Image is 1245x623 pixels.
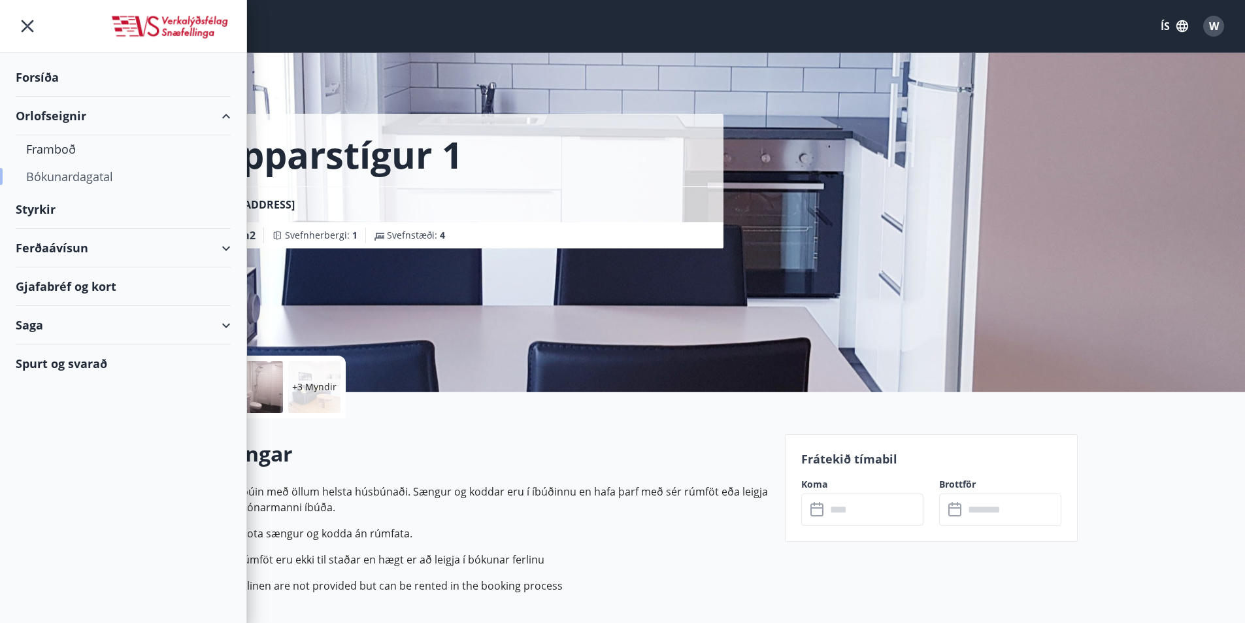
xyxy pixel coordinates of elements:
span: 1 [352,229,357,241]
div: Ferðaávísun [16,229,231,267]
h1: Klapparstígur 1 [184,129,463,179]
div: Saga [16,306,231,345]
span: W [1209,19,1219,33]
div: Framboð [26,135,220,163]
p: Towels and bed linen are not provided but can be rented in the booking process [168,578,769,594]
h2: Upplýsingar [168,439,769,468]
button: ÍS [1154,14,1195,38]
span: Svefnstæði : [387,229,445,242]
p: Íbúðin er vel útbúin með öllum helsta húsbúnaði. Sængur og koddar eru í íbúðinnu en hafa þarf með... [168,484,769,515]
p: Frátekið tímabil [801,450,1061,467]
div: Forsíða [16,58,231,97]
div: Spurt og svarað [16,345,231,382]
img: union_logo [110,14,231,41]
button: menu [16,14,39,38]
p: +3 Myndir [292,380,337,394]
span: Svefnherbergi : [285,229,357,242]
div: Gjafabréf og kort [16,267,231,306]
p: Handklæði og rúmföt eru ekki til staðar en hægt er að leigja í bókunar ferlinu [168,552,769,567]
label: Brottför [939,478,1061,491]
label: Koma [801,478,923,491]
p: Óheimilt er að nota sængur og kodda án rúmfata. [168,526,769,541]
div: Bókunardagatal [26,163,220,190]
button: W [1198,10,1229,42]
span: 4 [440,229,445,241]
div: Styrkir [16,190,231,229]
div: Orlofseignir [16,97,231,135]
